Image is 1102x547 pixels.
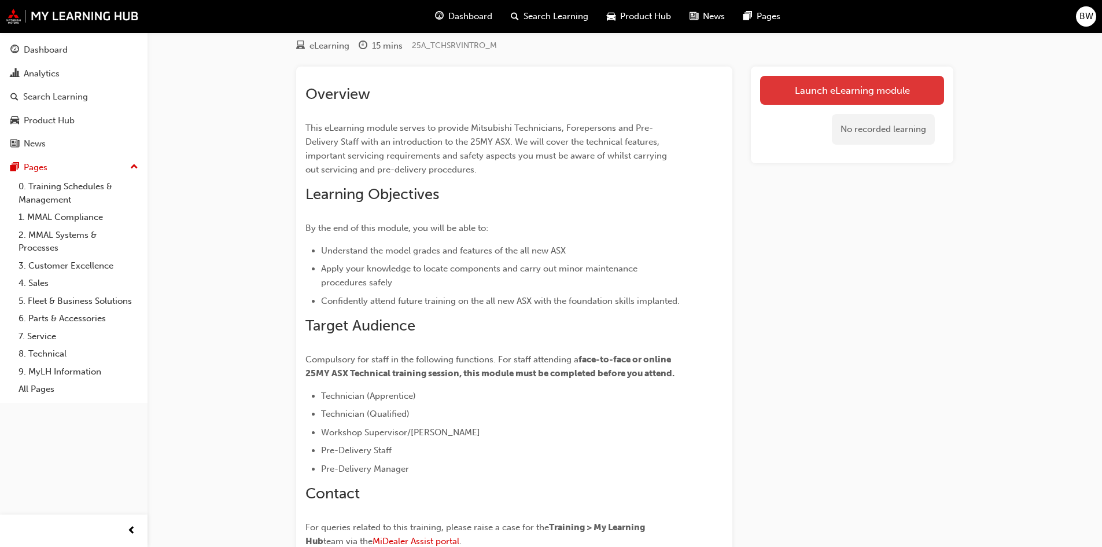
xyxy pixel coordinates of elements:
a: 4. Sales [14,274,143,292]
button: Pages [5,157,143,178]
a: News [5,133,143,155]
button: DashboardAnalyticsSearch LearningProduct HubNews [5,37,143,157]
a: 7. Service [14,328,143,346]
span: pages-icon [10,163,19,173]
span: Learning Objectives [305,185,439,203]
a: pages-iconPages [734,5,790,28]
a: Search Learning [5,86,143,108]
span: search-icon [511,9,519,24]
a: Launch eLearning module [760,76,944,105]
span: Dashboard [448,10,492,23]
div: News [24,137,46,150]
span: Training > My Learning Hub [305,522,647,546]
span: This eLearning module serves to provide Mitsubishi Technicians, Forepersons and Pre-Delivery Staf... [305,123,669,175]
span: Overview [305,85,370,103]
a: car-iconProduct Hub [598,5,680,28]
span: Pre-Delivery Staff [321,445,392,456]
div: Pages [24,161,47,174]
div: Product Hub [24,114,75,127]
div: Duration [359,39,403,53]
span: Compulsory for staff in the following functions. For staff attending a [305,354,578,365]
a: 0. Training Schedules & Management [14,178,143,208]
a: 5. Fleet & Business Solutions [14,292,143,310]
span: BW [1079,10,1093,23]
span: Search Learning [524,10,588,23]
a: 3. Customer Excellence [14,257,143,275]
a: All Pages [14,380,143,398]
div: eLearning [309,39,349,53]
span: Technician (Qualified) [321,409,410,419]
span: learningResourceType_ELEARNING-icon [296,41,305,52]
a: 1. MMAL Compliance [14,208,143,226]
span: Product Hub [620,10,671,23]
div: 15 mins [372,39,403,53]
a: MiDealer Assist portal [373,536,459,546]
span: Learning resource code [412,41,497,50]
a: 9. MyLH Information [14,363,143,381]
span: up-icon [130,160,138,175]
span: Confidently attend future training on the all new ASX with the foundation skills implanted. [321,296,680,306]
span: Pages [757,10,780,23]
button: BW [1076,6,1096,27]
span: Pre-Delivery Manager [321,464,409,474]
span: For queries related to this training, please raise a case for the [305,522,549,533]
span: By the end of this module, you will be able to: [305,223,488,233]
span: Understand the model grades and features of the all new ASX [321,245,566,256]
a: Analytics [5,63,143,85]
a: search-iconSearch Learning [502,5,598,28]
span: guage-icon [435,9,444,24]
a: 8. Technical [14,345,143,363]
div: Analytics [24,67,60,80]
span: prev-icon [127,524,136,538]
span: News [703,10,725,23]
span: Technician (Apprentice) [321,391,416,401]
span: team via the [323,536,373,546]
span: news-icon [690,9,698,24]
span: clock-icon [359,41,367,52]
span: car-icon [10,116,19,126]
span: search-icon [10,92,19,102]
span: guage-icon [10,45,19,56]
span: face-to-face or online 25MY ASX Technical training session, this module must be completed before ... [305,354,675,379]
a: news-iconNews [680,5,734,28]
a: 2. MMAL Systems & Processes [14,226,143,257]
img: mmal [6,9,139,24]
span: Contact [305,484,360,502]
a: Product Hub [5,110,143,131]
span: pages-icon [743,9,752,24]
span: chart-icon [10,69,19,79]
span: . [459,536,462,546]
a: 6. Parts & Accessories [14,310,143,328]
a: Dashboard [5,39,143,61]
span: Workshop Supervisor/[PERSON_NAME] [321,427,480,438]
div: Search Learning [23,90,88,104]
span: news-icon [10,139,19,149]
span: Apply your knowledge to locate components and carry out minor maintenance procedures safely [321,263,640,288]
div: Type [296,39,349,53]
span: car-icon [607,9,616,24]
a: guage-iconDashboard [426,5,502,28]
span: Target Audience [305,317,415,335]
div: No recorded learning [832,114,935,145]
div: Dashboard [24,43,68,57]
